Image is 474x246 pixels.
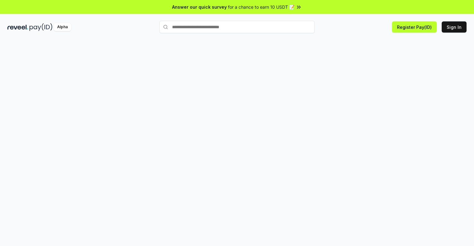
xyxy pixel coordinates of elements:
[30,23,52,31] img: pay_id
[228,4,294,10] span: for a chance to earn 10 USDT 📝
[7,23,28,31] img: reveel_dark
[392,21,437,33] button: Register Pay(ID)
[172,4,227,10] span: Answer our quick survey
[54,23,71,31] div: Alpha
[442,21,467,33] button: Sign In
